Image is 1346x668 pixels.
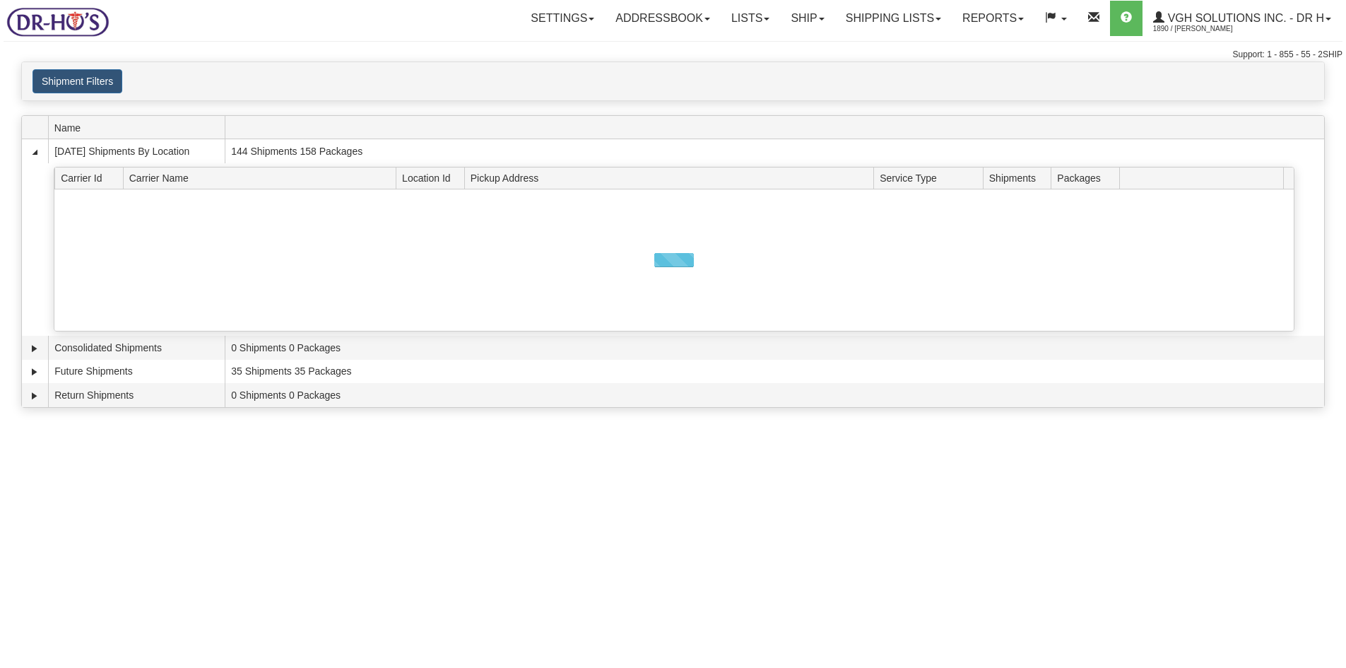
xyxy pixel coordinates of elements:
[4,4,112,40] img: logo1890.jpg
[48,383,225,407] td: Return Shipments
[225,139,1324,163] td: 144 Shipments 158 Packages
[989,167,1051,189] span: Shipments
[880,167,983,189] span: Service Type
[4,49,1342,61] div: Support: 1 - 855 - 55 - 2SHIP
[1313,262,1345,406] iframe: chat widget
[225,336,1324,360] td: 0 Shipments 0 Packages
[835,1,952,36] a: Shipping lists
[952,1,1034,36] a: Reports
[1164,12,1324,24] span: VGH Solutions Inc. - Dr H
[33,69,122,93] button: Shipment Filters
[1057,167,1119,189] span: Packages
[402,167,464,189] span: Location Id
[520,1,605,36] a: Settings
[48,139,225,163] td: [DATE] Shipments By Location
[28,341,42,356] a: Expand
[28,365,42,379] a: Expand
[721,1,780,36] a: Lists
[1153,22,1259,36] span: 1890 / [PERSON_NAME]
[61,167,123,189] span: Carrier Id
[28,145,42,159] a: Collapse
[471,167,874,189] span: Pickup Address
[1143,1,1342,36] a: VGH Solutions Inc. - Dr H 1890 / [PERSON_NAME]
[225,360,1324,384] td: 35 Shipments 35 Packages
[54,117,225,139] span: Name
[48,360,225,384] td: Future Shipments
[129,167,396,189] span: Carrier Name
[780,1,834,36] a: Ship
[225,383,1324,407] td: 0 Shipments 0 Packages
[48,336,225,360] td: Consolidated Shipments
[28,389,42,403] a: Expand
[605,1,721,36] a: Addressbook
